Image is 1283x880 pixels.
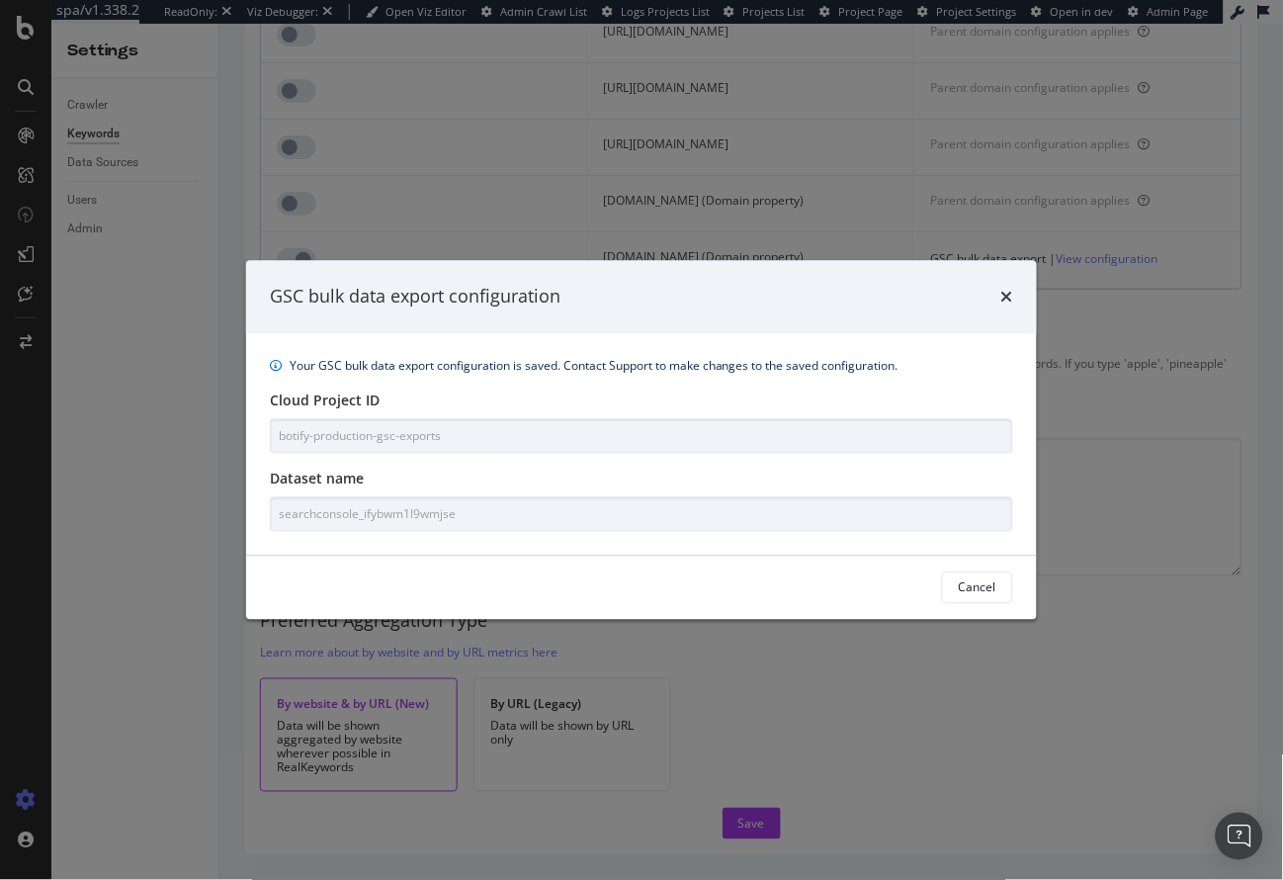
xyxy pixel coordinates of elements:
div: Cancel [959,579,996,596]
div: times [1001,285,1013,310]
div: modal [246,261,1037,620]
input: Type here [270,496,1013,531]
div: Open Intercom Messenger [1216,813,1263,860]
div: GSC bulk data export configuration [270,285,560,310]
label: Dataset name [270,469,364,488]
div: Your GSC bulk data export configuration is saved. Contact Support to make changes to the saved co... [290,357,898,375]
label: Cloud Project ID [270,391,380,410]
button: Cancel [942,572,1013,603]
input: Type here [270,418,1013,453]
div: info banner [270,357,1013,375]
